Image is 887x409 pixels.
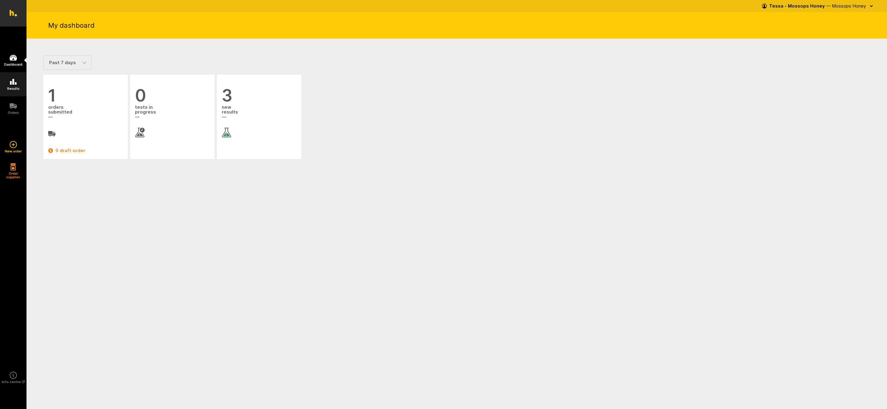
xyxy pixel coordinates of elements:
h5: New order [5,149,22,153]
h5: Results [7,87,20,90]
a: 1 orderssubmitted [48,87,123,137]
a: 0 tests inprogress [135,87,210,137]
span: tests in progress [135,104,210,120]
span: orders submitted [48,104,123,120]
strong: Tessa - Mossops Honey [769,3,825,9]
span: 1 [48,87,123,104]
h5: Dashboard [4,63,22,66]
span: 0 [135,87,210,104]
h5: Info centre [2,380,25,384]
h5: Order supplies [4,172,22,179]
a: 0 draft order [48,147,123,154]
h5: Orders [8,111,19,114]
span: 3 [222,87,296,104]
span: — Mossops Honey [826,3,866,9]
h1: My dashboard [48,21,95,30]
button: Tessa - Mossops Honey — Mossops Honey [762,1,875,11]
span: new results [222,104,296,120]
a: 3 newresults [222,87,296,137]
